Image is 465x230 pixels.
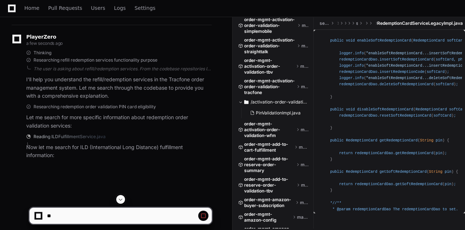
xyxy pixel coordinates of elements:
[357,107,413,112] span: disableSoftRedemptionCard
[442,182,445,186] span: (
[436,151,442,155] span: pin
[244,121,295,139] span: order-mgmt-activation-order-validation-wfm
[355,76,364,80] span: info
[442,138,445,143] span: )
[454,113,456,118] span: ;
[454,57,456,62] span: ,
[355,51,364,55] span: info
[452,182,454,186] span: )
[330,169,344,174] span: public
[299,144,308,150] span: master
[301,127,309,133] span: master
[427,169,429,174] span: (
[380,169,427,174] span: getSoftRedemptionCard
[427,70,445,74] span: softCard
[330,107,344,112] span: public
[377,70,379,74] span: .
[380,113,431,118] span: resetSoftRedemptionCard
[413,38,445,43] span: RedemptionCard
[346,169,377,174] span: RedemptionCard
[433,57,435,62] span: (
[244,37,296,55] span: order-mgmt-activation-order-validation-straighttalk
[301,84,308,90] span: master
[34,50,51,56] span: Thinking
[380,138,418,143] span: getRedemptionCard
[445,151,447,155] span: ;
[301,182,308,188] span: master
[364,76,366,80] span: (
[415,107,447,112] span: RedemptionCard
[429,169,442,174] span: String
[339,70,378,74] span: redemptionCardDao
[452,169,454,174] span: )
[454,182,456,186] span: ;
[447,38,465,43] span: softCard
[26,75,212,100] p: I'll help you understand the refill/redemption services in the Tracfone order management system. ...
[48,6,82,10] span: Pull Requests
[413,107,415,112] span: (
[346,107,355,112] span: void
[26,143,212,160] p: Now let me search for ILD (International Long Distance) fulfillment information:
[364,63,366,68] span: (
[447,70,449,74] span: ;
[433,151,435,155] span: (
[346,38,355,43] span: void
[436,82,454,86] span: softCard
[355,63,364,68] span: info
[380,82,434,86] span: deleteSoftRedemptionCard
[301,162,309,168] span: master
[330,188,332,192] span: }
[244,78,295,95] span: order-mgmt-activation-order-validation-tracfone
[425,70,427,74] span: (
[346,138,377,143] span: RedemptionCard
[339,151,353,155] span: return
[456,82,458,86] span: ;
[447,138,449,143] span: {
[395,182,442,186] span: getSoftRedemptionCard
[393,182,395,186] span: .
[364,51,366,55] span: (
[445,70,447,74] span: )
[339,51,353,55] span: logger
[26,40,63,46] span: a few seconds ago
[339,63,353,68] span: logger
[238,96,308,108] button: /activation-order-validation-tracfone/src/main/java/com/tracfone/activation/order/validation/trac...
[244,176,295,194] span: order-mgmt-add-to-reserve-order-validation-tbv
[442,151,445,155] span: )
[353,51,355,55] span: .
[393,151,395,155] span: .
[244,17,296,34] span: order-mgmt-activation-order-validation-simplemobile
[380,57,434,62] span: insertSoftRedemptionCard
[452,113,454,118] span: )
[114,6,126,10] span: Logs
[431,113,433,118] span: (
[356,20,358,26] span: serviceplan
[355,151,393,155] span: redemptionCardDao
[355,182,393,186] span: redemptionCardDao
[330,95,332,99] span: }
[251,99,308,105] span: /activation-order-validation-tracfone/src/main/java/com/tracfone/activation/order/validation/trac...
[34,57,157,63] span: Researching refill redemption services functionality purpose
[445,182,451,186] span: pin
[34,134,106,140] span: Reading ILDFulfillmentService.java
[357,38,411,43] span: enableSoftRedemptionCard
[377,82,379,86] span: .
[24,6,39,10] span: Home
[418,138,420,143] span: (
[244,141,293,153] span: order-mgmt-add-to-cart-fulfillment
[339,57,378,62] span: redemptionCardDao
[244,98,249,106] svg: Directory
[91,6,105,10] span: Users
[247,108,304,118] button: PinValidationImpl.java
[330,126,332,130] span: }
[411,38,413,43] span: (
[395,151,434,155] span: getRedemptionCard
[377,57,379,62] span: .
[244,156,295,174] span: order-mgmt-add-to-reserve-order-summary
[330,38,344,43] span: public
[330,138,344,143] span: public
[436,138,442,143] span: pin
[256,110,301,116] span: PinValidationImpl.java
[320,20,329,26] span: serviceplan-refill-tracfone
[433,113,451,118] span: softCard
